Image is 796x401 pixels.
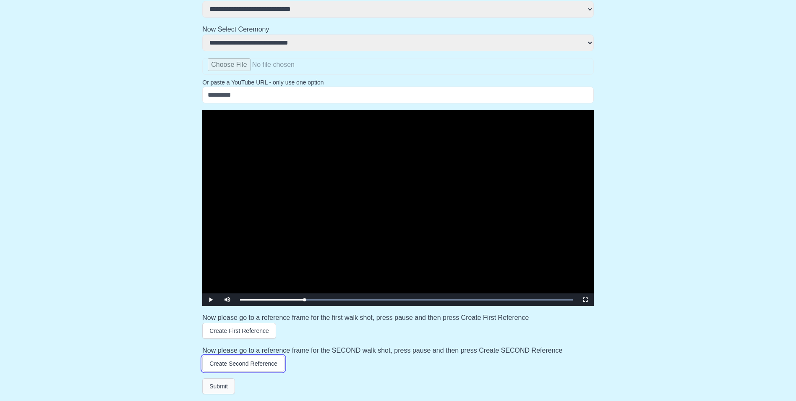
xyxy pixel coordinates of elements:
[240,299,573,301] div: Progress Bar
[202,378,235,394] button: Submit
[202,346,594,356] h3: Now please go to a reference frame for the SECOND walk shot, press pause and then press Create SE...
[577,293,594,306] button: Fullscreen
[202,323,276,339] button: Create First Reference
[202,356,284,372] button: Create Second Reference
[202,293,219,306] button: Play
[202,78,594,87] p: Or paste a YouTube URL - only use one option
[202,313,594,323] h3: Now please go to a reference frame for the first walk shot, press pause and then press Create Fir...
[202,110,594,306] div: Video Player
[219,293,236,306] button: Mute
[202,24,594,34] h2: Now Select Ceremony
